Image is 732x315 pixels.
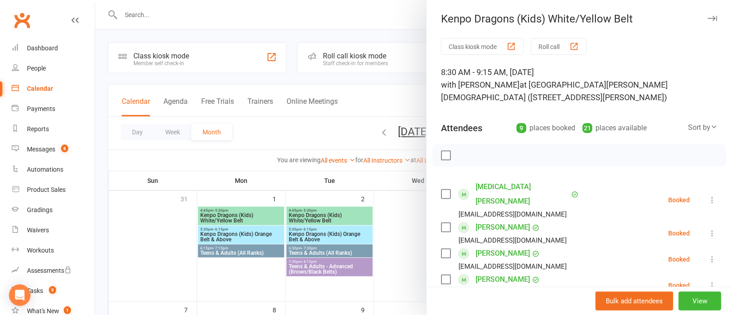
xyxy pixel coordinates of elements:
a: Reports [12,119,95,139]
a: Tasks 9 [12,281,95,301]
div: Booked [668,230,690,236]
div: [EMAIL_ADDRESS][DOMAIN_NAME] [459,235,567,246]
a: Calendar [12,79,95,99]
button: Roll call [531,38,586,55]
div: places available [582,122,647,134]
a: [PERSON_NAME] [476,220,530,235]
div: Booked [668,282,690,288]
div: Attendees [441,122,482,134]
div: Booked [668,256,690,262]
div: Automations [27,166,63,173]
div: Sort by [688,122,718,133]
div: People [27,65,46,72]
a: Clubworx [11,9,33,31]
button: View [679,292,721,311]
div: [EMAIL_ADDRESS][DOMAIN_NAME] [459,209,567,220]
div: Assessments [27,267,71,274]
div: Product Sales [27,186,66,193]
div: Payments [27,105,55,112]
a: People [12,58,95,79]
div: 8:30 AM - 9:15 AM, [DATE] [441,66,718,104]
div: Messages [27,146,55,153]
a: Payments [12,99,95,119]
div: Tasks [27,287,43,294]
a: Dashboard [12,38,95,58]
a: Workouts [12,240,95,261]
button: Class kiosk mode [441,38,524,55]
span: 1 [64,306,71,314]
span: at [GEOGRAPHIC_DATA][PERSON_NAME][DEMOGRAPHIC_DATA] ([STREET_ADDRESS][PERSON_NAME]) [441,80,668,102]
a: [PERSON_NAME] [476,246,530,261]
div: Dashboard [27,44,58,52]
div: Kenpo Dragons (Kids) White/Yellow Belt [427,13,732,25]
div: places booked [516,122,575,134]
a: Automations [12,160,95,180]
div: Reports [27,125,49,133]
span: with [PERSON_NAME] [441,80,520,89]
div: 9 [516,123,526,133]
a: Messages 8 [12,139,95,160]
div: Open Intercom Messenger [9,284,31,306]
div: Gradings [27,206,53,213]
a: Assessments [12,261,95,281]
a: [PERSON_NAME] [476,272,530,287]
a: Waivers [12,220,95,240]
a: Product Sales [12,180,95,200]
div: What's New [27,307,59,315]
a: Gradings [12,200,95,220]
div: Waivers [27,226,49,234]
a: [MEDICAL_DATA][PERSON_NAME] [476,180,569,209]
div: [EMAIL_ADDRESS][DOMAIN_NAME] [459,261,567,272]
span: 8 [61,145,68,152]
div: Booked [668,197,690,203]
div: Workouts [27,247,54,254]
div: 21 [582,123,592,133]
span: 9 [49,286,56,294]
div: Calendar [27,85,53,92]
button: Bulk add attendees [595,292,673,311]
